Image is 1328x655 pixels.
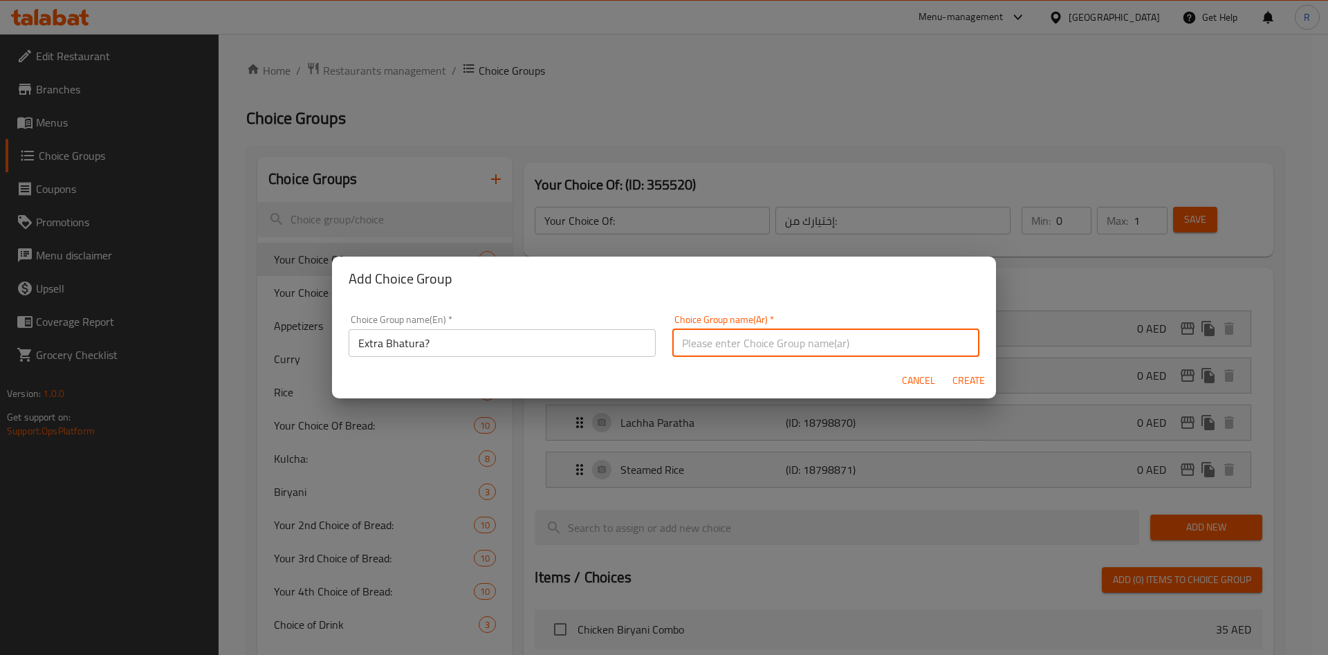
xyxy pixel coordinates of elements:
h2: Add Choice Group [349,268,979,290]
input: Please enter Choice Group name(en) [349,329,656,357]
button: Create [946,368,990,394]
button: Cancel [896,368,941,394]
span: Create [952,372,985,389]
span: Cancel [902,372,935,389]
input: Please enter Choice Group name(ar) [672,329,979,357]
